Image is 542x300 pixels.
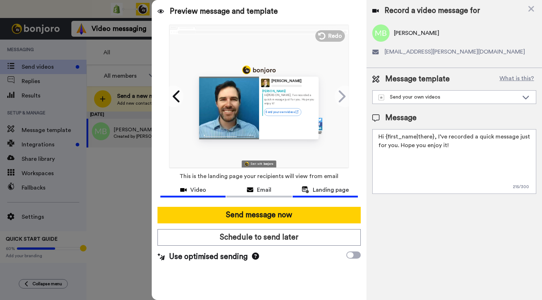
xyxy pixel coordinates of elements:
[271,79,302,83] div: [PERSON_NAME]
[257,186,271,194] span: Email
[169,251,248,262] span: Use optimised sending
[157,229,361,246] button: Schedule to send later
[372,129,536,194] textarea: Hi {first_name|there}, I’ve recorded a quick message just for you. Hope you enjoy it!
[264,108,301,115] a: Send your own videos
[378,94,519,101] div: Send your own videos
[242,65,276,74] img: logo_full.png
[313,186,349,194] span: Landing page
[261,78,270,87] img: Profile Image
[385,74,450,85] span: Message template
[497,74,536,85] button: What is this?
[245,162,249,166] img: Bonjoro Logo
[157,207,361,223] button: Send message now
[262,89,316,93] div: [PERSON_NAME]
[264,93,316,105] p: Hi [PERSON_NAME] , I’ve recorded a quick message just for you. Hope you enjoy it!
[378,95,384,100] img: demo-template.svg
[264,163,273,165] div: bonjoro
[199,132,259,139] img: player-controls-full.svg
[385,113,417,123] span: Message
[251,163,263,165] div: Sent with
[190,186,206,194] span: Video
[179,168,338,184] span: This is the landing page your recipients will view from email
